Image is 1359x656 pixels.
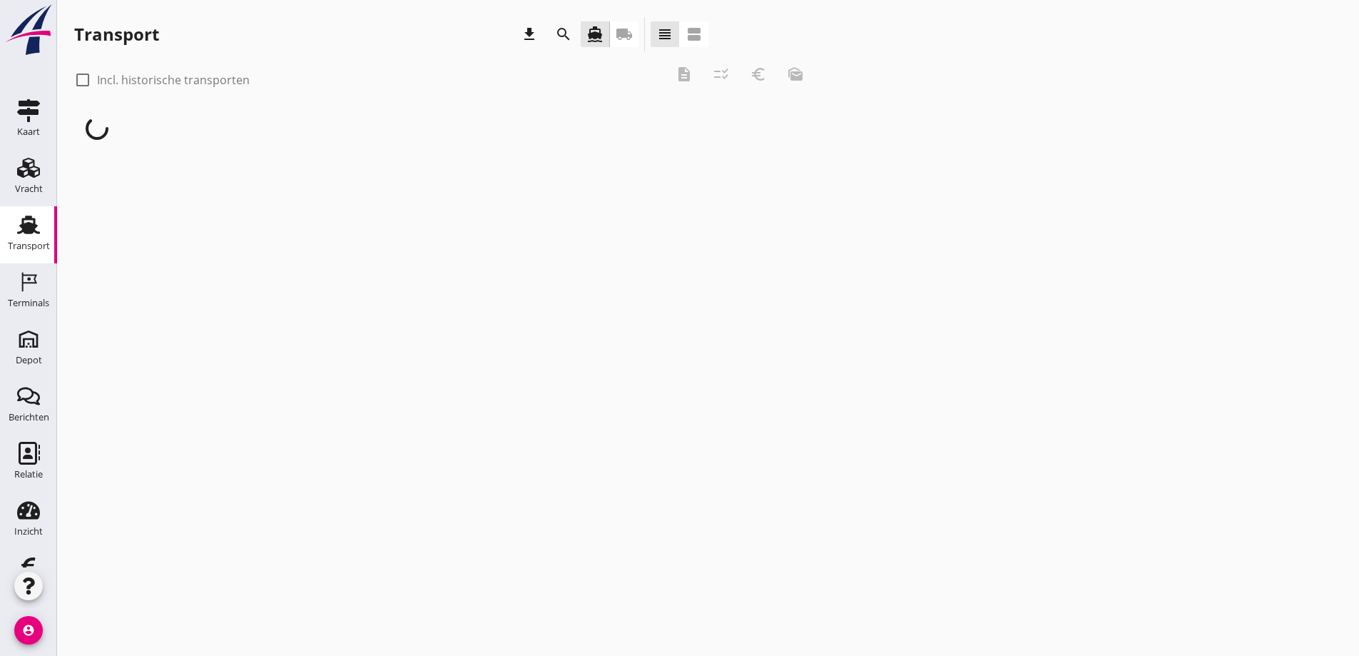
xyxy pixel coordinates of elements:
img: logo-small.a267ee39.svg [3,4,54,56]
i: search [555,26,572,43]
div: Inzicht [14,527,43,536]
i: account_circle [14,616,43,645]
i: download [521,26,538,43]
div: Kaart [17,127,40,136]
i: directions_boat [586,26,604,43]
div: Berichten [9,413,49,422]
i: view_agenda [686,26,703,43]
label: Incl. historische transporten [97,73,250,87]
div: Transport [8,241,50,251]
div: Relatie [14,470,43,479]
i: local_shipping [616,26,633,43]
div: Vracht [15,184,43,193]
i: view_headline [656,26,673,43]
div: Depot [16,355,42,365]
div: Terminals [8,298,49,308]
div: Transport [74,23,159,46]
